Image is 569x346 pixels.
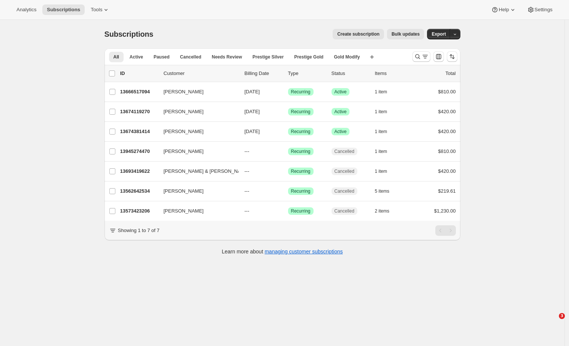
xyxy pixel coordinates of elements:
span: Recurring [291,89,311,95]
span: Active [335,89,347,95]
span: Bulk updates [391,31,420,37]
p: 13945274470 [120,148,158,155]
span: $1,230.00 [434,208,456,214]
span: [PERSON_NAME] [164,128,204,135]
span: Needs Review [212,54,242,60]
span: --- [245,188,249,194]
span: Paused [154,54,170,60]
button: Create new view [366,52,378,62]
button: Export [427,29,450,39]
button: [PERSON_NAME] [159,86,234,98]
span: Recurring [291,208,311,214]
span: Cancelled [335,168,354,174]
div: 13674119270[PERSON_NAME][DATE]SuccessRecurringSuccessActive1 item$420.00 [120,106,456,117]
button: Tools [86,4,114,15]
button: Sort the results [447,51,457,62]
span: [PERSON_NAME] [164,187,204,195]
span: [PERSON_NAME] & [PERSON_NAME] [164,168,250,175]
span: --- [245,148,249,154]
div: Type [288,70,326,77]
span: Tools [91,7,102,13]
button: [PERSON_NAME] [159,106,234,118]
span: Recurring [291,168,311,174]
button: [PERSON_NAME] [159,126,234,138]
button: [PERSON_NAME] [159,205,234,217]
span: Export [432,31,446,37]
button: [PERSON_NAME] [159,145,234,157]
span: Create subscription [337,31,379,37]
span: Active [130,54,143,60]
p: 13693419622 [120,168,158,175]
span: Prestige Silver [252,54,284,60]
span: Analytics [16,7,36,13]
button: 1 item [375,146,396,157]
span: All [114,54,119,60]
button: Customize table column order and visibility [433,51,444,62]
span: Recurring [291,109,311,115]
span: [DATE] [245,109,260,114]
span: 2 items [375,208,390,214]
button: Search and filter results [412,51,430,62]
button: 5 items [375,186,398,196]
span: [PERSON_NAME] [164,108,204,115]
span: [DATE] [245,89,260,94]
p: 13666517094 [120,88,158,96]
p: Status [332,70,369,77]
span: [PERSON_NAME] [164,148,204,155]
button: [PERSON_NAME] & [PERSON_NAME] [159,165,234,177]
button: Bulk updates [387,29,424,39]
span: Cancelled [335,208,354,214]
span: Recurring [291,148,311,154]
span: Gold Modify [334,54,360,60]
span: Help [499,7,509,13]
button: Create subscription [333,29,384,39]
span: Settings [535,7,553,13]
p: Billing Date [245,70,282,77]
span: Cancelled [335,148,354,154]
div: 13674381414[PERSON_NAME][DATE]SuccessRecurringSuccessActive1 item$420.00 [120,126,456,137]
p: Learn more about [222,248,343,255]
button: 1 item [375,87,396,97]
span: $420.00 [438,168,456,174]
span: Prestige Gold [294,54,323,60]
span: $810.00 [438,148,456,154]
span: $810.00 [438,89,456,94]
button: 2 items [375,206,398,216]
div: IDCustomerBilling DateTypeStatusItemsTotal [120,70,456,77]
span: Cancelled [180,54,202,60]
p: 13573423206 [120,207,158,215]
span: --- [245,168,249,174]
span: Recurring [291,129,311,135]
button: Help [487,4,521,15]
div: 13573423206[PERSON_NAME]---SuccessRecurringCancelled2 items$1,230.00 [120,206,456,216]
p: Showing 1 to 7 of 7 [118,227,160,234]
span: Active [335,129,347,135]
span: Subscriptions [47,7,80,13]
div: 13945274470[PERSON_NAME]---SuccessRecurringCancelled1 item$810.00 [120,146,456,157]
p: ID [120,70,158,77]
span: Recurring [291,188,311,194]
span: --- [245,208,249,214]
span: Subscriptions [105,30,154,38]
span: 1 item [375,89,387,95]
button: 1 item [375,126,396,137]
span: 1 item [375,109,387,115]
a: managing customer subscriptions [264,249,343,255]
p: Customer [164,70,239,77]
div: 13693419622[PERSON_NAME] & [PERSON_NAME]---SuccessRecurringCancelled1 item$420.00 [120,166,456,177]
span: 3 [559,313,565,319]
span: [DATE] [245,129,260,134]
nav: Pagination [435,225,456,236]
span: [PERSON_NAME] [164,207,204,215]
iframe: Intercom live chat [544,313,562,331]
p: 13674119270 [120,108,158,115]
span: [PERSON_NAME] [164,88,204,96]
div: Items [375,70,412,77]
button: Settings [523,4,557,15]
button: Analytics [12,4,41,15]
div: 13562642534[PERSON_NAME]---SuccessRecurringCancelled5 items$219.61 [120,186,456,196]
span: 1 item [375,148,387,154]
span: $219.61 [438,188,456,194]
span: Active [335,109,347,115]
p: Total [445,70,455,77]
